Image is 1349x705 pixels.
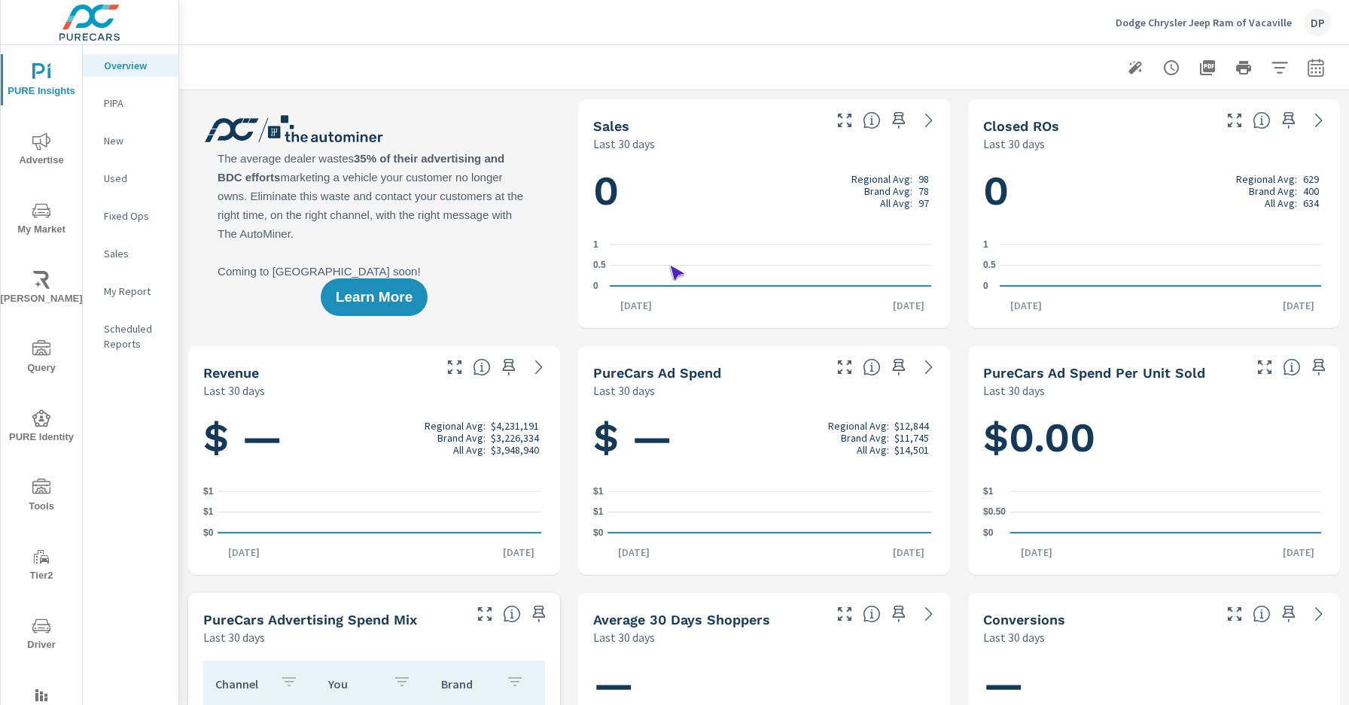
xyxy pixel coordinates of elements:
h1: $ — [203,412,545,463]
p: Brand Avg: [1249,185,1297,197]
p: Last 30 days [203,628,265,646]
span: Number of Repair Orders Closed by the selected dealership group over the selected time range. [So... [1253,111,1271,129]
p: All Avg: [1265,197,1297,209]
p: All Avg: [453,444,486,456]
span: Save this to your personalized report [1277,108,1301,132]
span: Save this to your personalized report [1277,602,1301,626]
p: [DATE] [1272,545,1325,560]
text: $0 [983,527,994,538]
span: A rolling 30 day total of daily Shoppers on the dealership website, averaged over the selected da... [863,605,881,623]
p: $4,231,191 [491,420,539,432]
button: Print Report [1229,53,1259,83]
p: Brand Avg: [841,432,889,444]
text: $0 [203,527,214,538]
span: PURE Identity [5,409,78,446]
p: [DATE] [608,545,660,560]
text: 0 [983,281,988,291]
span: Advertise [5,132,78,169]
div: New [83,129,178,152]
button: Select Date Range [1301,53,1331,83]
p: [DATE] [218,545,270,560]
p: Fixed Ops [104,208,166,223]
p: Scheduled Reports [104,321,166,351]
p: Dodge Chrysler Jeep Ram of Vacaville [1116,16,1292,29]
h5: Conversions [983,612,1065,628]
a: See more details in report [917,355,941,379]
button: Make Fullscreen [1253,355,1277,379]
p: Last 30 days [593,135,655,153]
p: Brand [441,676,494,691]
span: Total cost of media for all PureCars channels for the selected dealership group over the selected... [863,358,881,376]
p: Regional Avg: [425,420,486,432]
span: Number of vehicles sold by the dealership over the selected date range. [Source: This data is sou... [863,111,881,129]
p: You [328,676,381,691]
p: All Avg: [880,197,912,209]
button: Make Fullscreen [833,602,857,626]
button: Generate Summary [1120,53,1150,83]
p: Last 30 days [983,381,1045,400]
p: Used [104,171,166,186]
text: $1 [593,507,604,518]
p: Last 30 days [983,135,1045,153]
p: All Avg: [857,444,889,456]
text: $1 [593,486,604,497]
text: $1 [203,507,214,518]
h5: Sales [593,118,629,134]
text: $0.50 [983,507,1006,518]
text: 0.5 [593,260,606,271]
p: Regional Avg: [851,173,912,185]
button: Make Fullscreen [833,355,857,379]
button: Apply Filters [1265,53,1295,83]
p: New [104,133,166,148]
p: Last 30 days [593,381,655,400]
a: See more details in report [917,602,941,626]
text: $1 [203,486,214,497]
text: 0 [593,281,598,291]
span: Total sales revenue over the selected date range. [Source: This data is sourced from the dealer’s... [473,358,491,376]
p: $11,745 [894,432,929,444]
span: Save this to your personalized report [527,602,551,626]
p: Overview [104,58,166,73]
text: 1 [983,239,988,250]
p: $14,501 [894,444,929,456]
p: Channel [215,676,268,691]
p: Last 30 days [983,628,1045,646]
div: Overview [83,54,178,77]
p: $3,226,334 [491,432,539,444]
p: [DATE] [492,545,545,560]
span: PURE Insights [5,63,78,100]
p: Regional Avg: [1236,173,1297,185]
span: Save this to your personalized report [887,355,911,379]
p: Last 30 days [593,628,655,646]
p: 97 [918,197,929,209]
span: Tier2 [5,548,78,585]
span: Save this to your personalized report [497,355,521,379]
button: Make Fullscreen [473,602,497,626]
text: 0.5 [983,260,996,271]
span: This table looks at how you compare to the amount of budget you spend per channel as opposed to y... [503,605,521,623]
span: Tools [5,479,78,515]
span: [PERSON_NAME] [5,271,78,308]
a: See more details in report [1307,108,1331,132]
p: 98 [918,173,929,185]
p: 629 [1303,173,1319,185]
div: Fixed Ops [83,205,178,227]
span: Save this to your personalized report [887,108,911,132]
p: [DATE] [882,545,935,560]
a: See more details in report [1307,602,1331,626]
p: My Report [104,284,166,299]
p: Last 30 days [203,381,265,400]
h5: Average 30 Days Shoppers [593,612,770,628]
span: Average cost of advertising per each vehicle sold at the dealer over the selected date range. The... [1283,358,1301,376]
p: 634 [1303,197,1319,209]
h1: 0 [983,166,1325,217]
p: 400 [1303,185,1319,197]
h1: $0.00 [983,412,1325,463]
button: Make Fullscreen [443,355,467,379]
div: My Report [83,280,178,302]
div: DP [1304,9,1331,36]
span: Save this to your personalized report [887,602,911,626]
p: $3,948,940 [491,444,539,456]
p: [DATE] [1000,298,1052,313]
p: Sales [104,246,166,261]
